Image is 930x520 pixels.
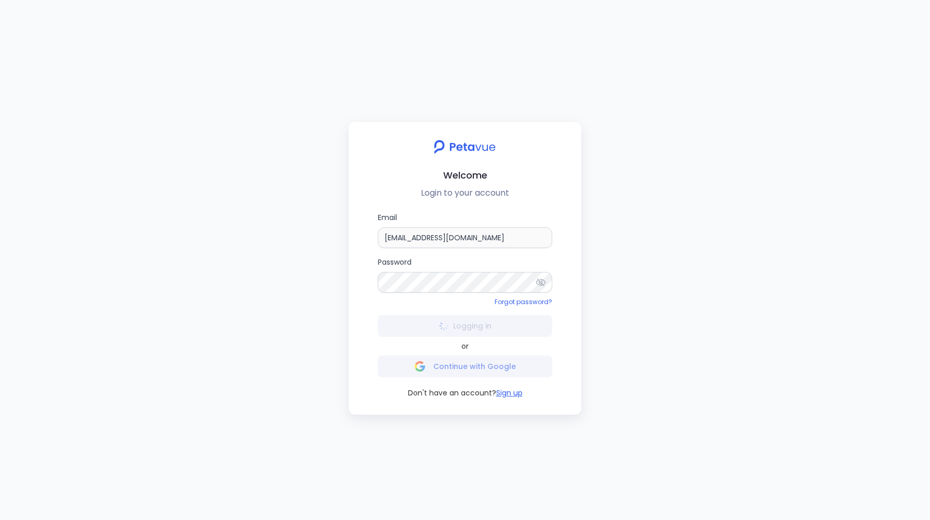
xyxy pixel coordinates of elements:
input: Email [378,227,552,248]
img: petavue logo [427,134,502,159]
h2: Welcome [357,168,573,183]
input: Password [378,272,552,293]
span: or [461,341,469,351]
a: Forgot password? [495,297,552,306]
p: Login to your account [357,187,573,199]
span: Don't have an account? [408,388,496,398]
label: Password [378,256,552,293]
button: Sign up [496,388,523,398]
label: Email [378,212,552,248]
